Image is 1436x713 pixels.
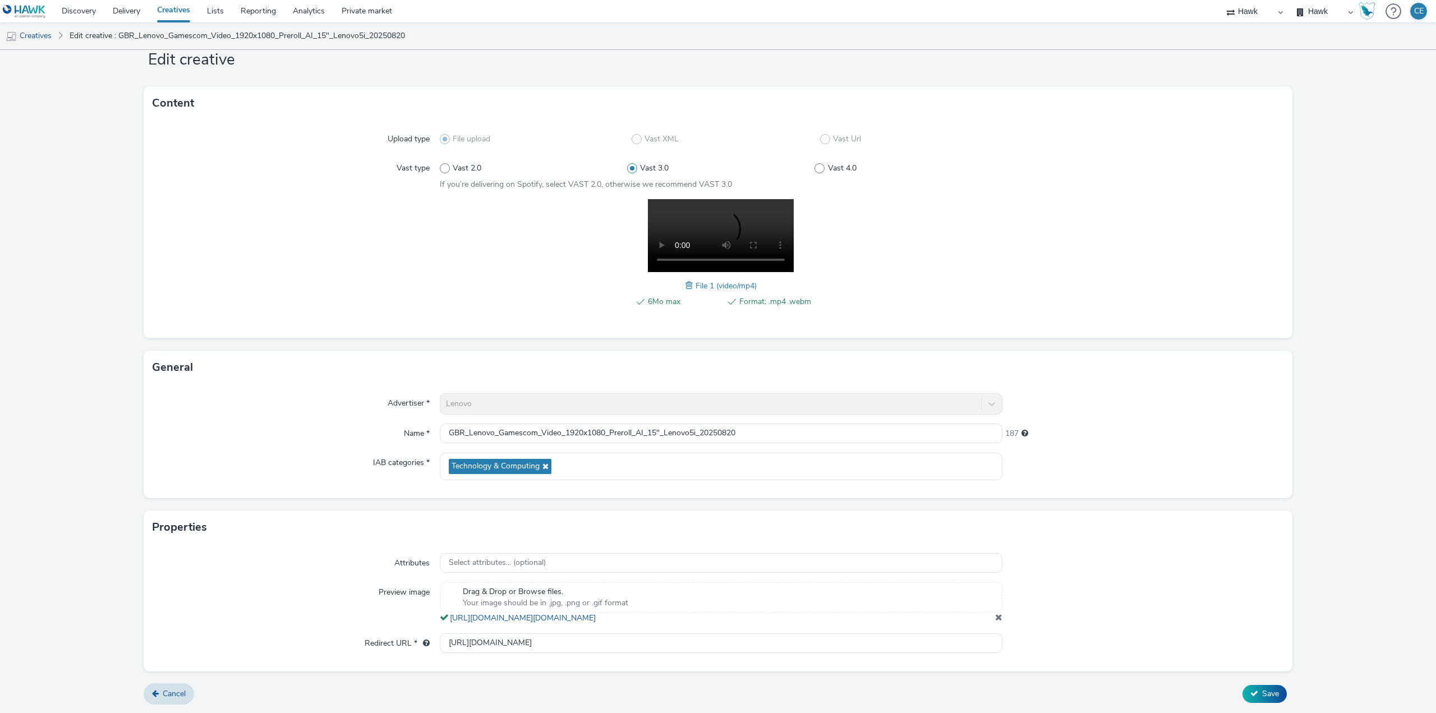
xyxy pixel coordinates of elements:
img: mobile [6,31,17,42]
span: Your image should be in .jpg, .png or .gif format [463,597,628,609]
img: Hawk Academy [1359,2,1375,20]
span: Save [1262,688,1279,699]
label: Attributes [390,553,434,569]
input: Name [440,424,1002,443]
span: 6Mo max [648,295,720,309]
span: Vast 4.0 [828,163,857,174]
span: Cancel [163,688,186,699]
button: Save [1242,685,1287,703]
label: Preview image [374,582,434,598]
input: url... [440,633,1002,653]
img: undefined Logo [3,4,46,19]
div: CE [1414,3,1424,20]
span: File upload [453,134,490,145]
span: Vast XML [645,134,679,145]
span: If you’re delivering on Spotify, select VAST 2.0, otherwise we recommend VAST 3.0 [440,179,732,190]
span: Vast 2.0 [453,163,481,174]
label: Redirect URL * [360,633,434,649]
label: IAB categories * [369,453,434,468]
a: [URL][DOMAIN_NAME][DOMAIN_NAME] [450,613,600,623]
span: Vast 3.0 [640,163,669,174]
a: Cancel [144,683,194,705]
span: File 1 (video/mp4) [696,280,757,291]
div: Maximum 255 characters [1021,428,1028,439]
label: Name * [399,424,434,439]
span: 187 [1005,428,1019,439]
span: Drag & Drop or Browse files. [463,586,628,597]
div: URL will be used as a validation URL with some SSPs and it will be the redirection URL of your cr... [417,638,430,649]
label: Upload type [383,129,434,145]
span: Vast Url [833,134,861,145]
span: Format: .mp4 .webm [739,295,811,309]
label: Vast type [392,158,434,174]
a: Hawk Academy [1359,2,1380,20]
h3: Content [152,95,194,112]
a: Edit creative : GBR_Lenovo_Gamescom_Video_1920x1080_Preroll_AI_15"_Lenovo5i_20250820 [64,22,411,49]
h3: General [152,359,193,376]
span: Select attributes... (optional) [449,558,546,568]
h1: Edit creative [144,49,1292,71]
label: Advertiser * [383,393,434,409]
h3: Properties [152,519,207,536]
span: Technology & Computing [452,462,540,471]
